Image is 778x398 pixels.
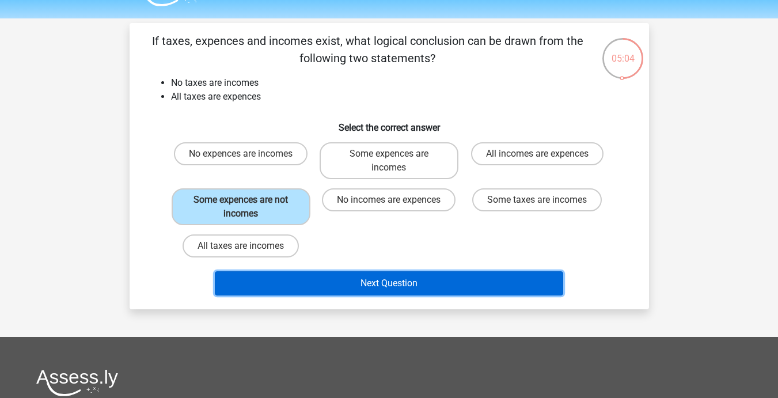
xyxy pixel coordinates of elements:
p: If taxes, expences and incomes exist, what logical conclusion can be drawn from the following two... [148,32,587,67]
label: Some taxes are incomes [472,188,602,211]
div: 05:04 [601,37,644,66]
li: No taxes are incomes [171,76,631,90]
label: No expences are incomes [174,142,308,165]
label: Some expences are not incomes [172,188,310,225]
label: All taxes are incomes [183,234,299,257]
button: Next Question [215,271,563,295]
img: Assessly logo [36,369,118,396]
li: All taxes are expences [171,90,631,104]
label: All incomes are expences [471,142,604,165]
label: No incomes are expences [322,188,456,211]
label: Some expences are incomes [320,142,458,179]
h6: Select the correct answer [148,113,631,133]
